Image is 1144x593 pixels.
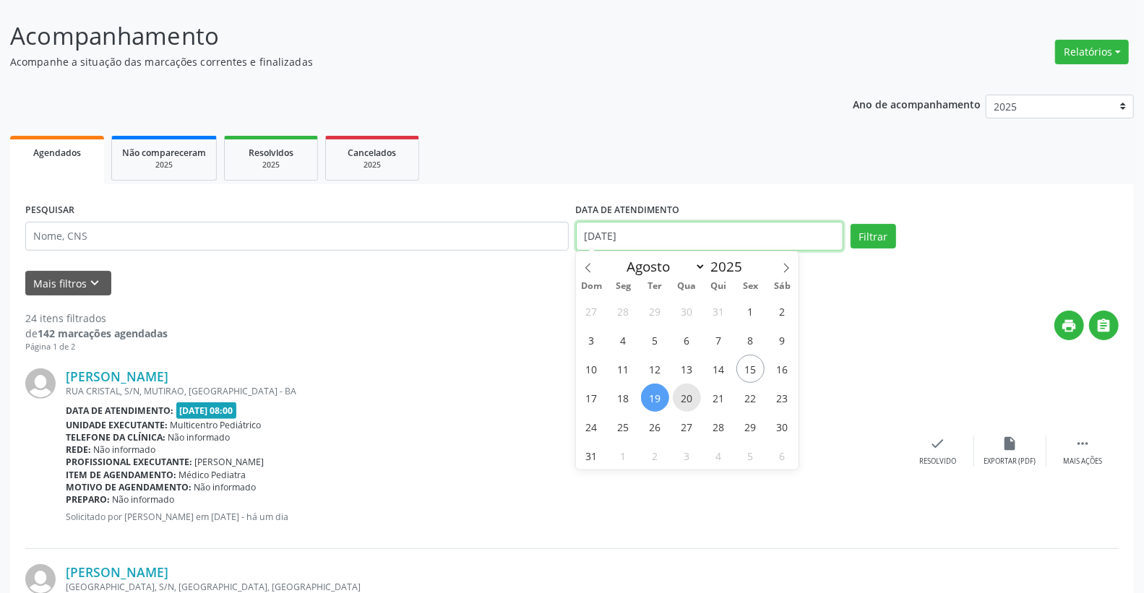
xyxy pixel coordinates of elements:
[25,199,74,222] label: PESQUISAR
[736,412,765,441] span: Agosto 29, 2025
[640,282,671,291] span: Ter
[10,54,797,69] p: Acompanhe a situação das marcações correntes e finalizadas
[673,355,701,383] span: Agosto 13, 2025
[1063,456,1102,467] div: Mais ações
[577,355,606,383] span: Agosto 10, 2025
[122,147,206,159] span: Não compareceram
[25,311,168,326] div: 24 itens filtrados
[851,224,896,248] button: Filtrar
[609,441,637,469] span: Setembro 1, 2025
[768,297,796,325] span: Agosto 2, 2025
[641,384,669,412] span: Agosto 19, 2025
[66,419,168,431] b: Unidade executante:
[641,326,669,354] span: Agosto 5, 2025
[348,147,397,159] span: Cancelados
[768,384,796,412] span: Agosto 23, 2025
[767,282,799,291] span: Sáb
[706,257,754,276] input: Year
[577,384,606,412] span: Agosto 17, 2025
[1054,311,1084,340] button: print
[10,18,797,54] p: Acompanhamento
[853,95,981,113] p: Ano de acompanhamento
[768,441,796,469] span: Setembro 6, 2025
[609,384,637,412] span: Agosto 18, 2025
[66,368,168,384] a: [PERSON_NAME]
[66,404,173,417] b: Data de atendimento:
[194,481,257,493] span: Não informado
[38,326,168,340] strong: 142 marcações agendadas
[576,282,608,291] span: Dom
[736,441,765,469] span: Setembro 5, 2025
[705,441,733,469] span: Setembro 4, 2025
[25,271,111,296] button: Mais filtroskeyboard_arrow_down
[33,147,81,159] span: Agendados
[66,481,192,493] b: Motivo de agendamento:
[336,160,408,170] div: 2025
[768,355,796,383] span: Agosto 16, 2025
[25,368,56,399] img: img
[768,326,796,354] span: Agosto 9, 2025
[736,297,765,325] span: Agosto 1, 2025
[673,412,701,441] span: Agosto 27, 2025
[705,412,733,441] span: Agosto 28, 2025
[641,441,669,469] span: Setembro 2, 2025
[66,469,176,481] b: Item de agendamento:
[620,256,707,277] select: Month
[736,355,765,383] span: Agosto 15, 2025
[577,412,606,441] span: Agosto 24, 2025
[577,326,606,354] span: Agosto 3, 2025
[703,282,735,291] span: Qui
[1075,436,1091,451] i: 
[641,412,669,441] span: Agosto 26, 2025
[705,355,733,383] span: Agosto 14, 2025
[609,297,637,325] span: Julho 28, 2025
[1062,318,1078,334] i: print
[705,297,733,325] span: Julho 31, 2025
[25,326,168,341] div: de
[705,326,733,354] span: Agosto 7, 2025
[673,326,701,354] span: Agosto 6, 2025
[673,384,701,412] span: Agosto 20, 2025
[66,385,902,397] div: RUA CRISTAL, S/N, MUTIRAO, [GEOGRAPHIC_DATA] - BA
[577,297,606,325] span: Julho 27, 2025
[576,199,680,222] label: DATA DE ATENDIMENTO
[736,384,765,412] span: Agosto 22, 2025
[94,443,156,456] span: Não informado
[1096,318,1112,334] i: 
[66,456,192,468] b: Profissional executante:
[673,441,701,469] span: Setembro 3, 2025
[608,282,640,291] span: Seg
[25,341,168,353] div: Página 1 de 2
[609,412,637,441] span: Agosto 25, 2025
[176,402,237,419] span: [DATE] 08:00
[768,412,796,441] span: Agosto 30, 2025
[66,431,165,443] b: Telefone da clínica:
[577,441,606,469] span: Agosto 31, 2025
[576,222,844,251] input: Selecione um intervalo
[168,431,231,443] span: Não informado
[87,275,103,291] i: keyboard_arrow_down
[984,456,1036,467] div: Exportar (PDF)
[609,355,637,383] span: Agosto 11, 2025
[171,419,262,431] span: Multicentro Pediátrico
[705,384,733,412] span: Agosto 21, 2025
[1055,40,1129,64] button: Relatórios
[66,511,902,523] p: Solicitado por [PERSON_NAME] em [DATE] - há um dia
[66,564,168,580] a: [PERSON_NAME]
[249,147,293,159] span: Resolvidos
[122,160,206,170] div: 2025
[641,297,669,325] span: Julho 29, 2025
[25,222,569,251] input: Nome, CNS
[113,493,175,506] span: Não informado
[673,297,701,325] span: Julho 30, 2025
[641,355,669,383] span: Agosto 12, 2025
[66,581,902,593] div: [GEOGRAPHIC_DATA], S/N, [GEOGRAPHIC_DATA], [GEOGRAPHIC_DATA]
[66,443,91,456] b: Rede:
[66,493,110,506] b: Preparo:
[1089,311,1119,340] button: 
[930,436,946,451] i: check
[179,469,246,481] span: Médico Pediatra
[609,326,637,354] span: Agosto 4, 2025
[671,282,703,291] span: Qua
[735,282,767,291] span: Sex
